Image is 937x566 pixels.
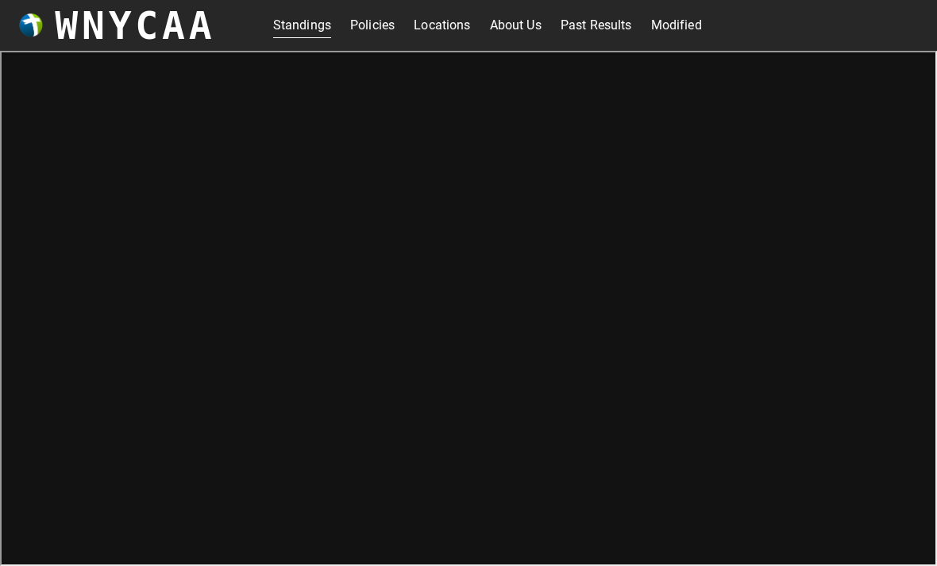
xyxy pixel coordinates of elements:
a: Past Results [561,13,632,38]
img: wnycaaBall.png [19,13,43,37]
a: Locations [414,13,470,38]
a: About Us [490,13,542,38]
a: Modified [651,13,702,38]
a: Policies [350,13,395,38]
h3: WNYCAA [55,3,215,48]
a: Standings [273,13,331,38]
